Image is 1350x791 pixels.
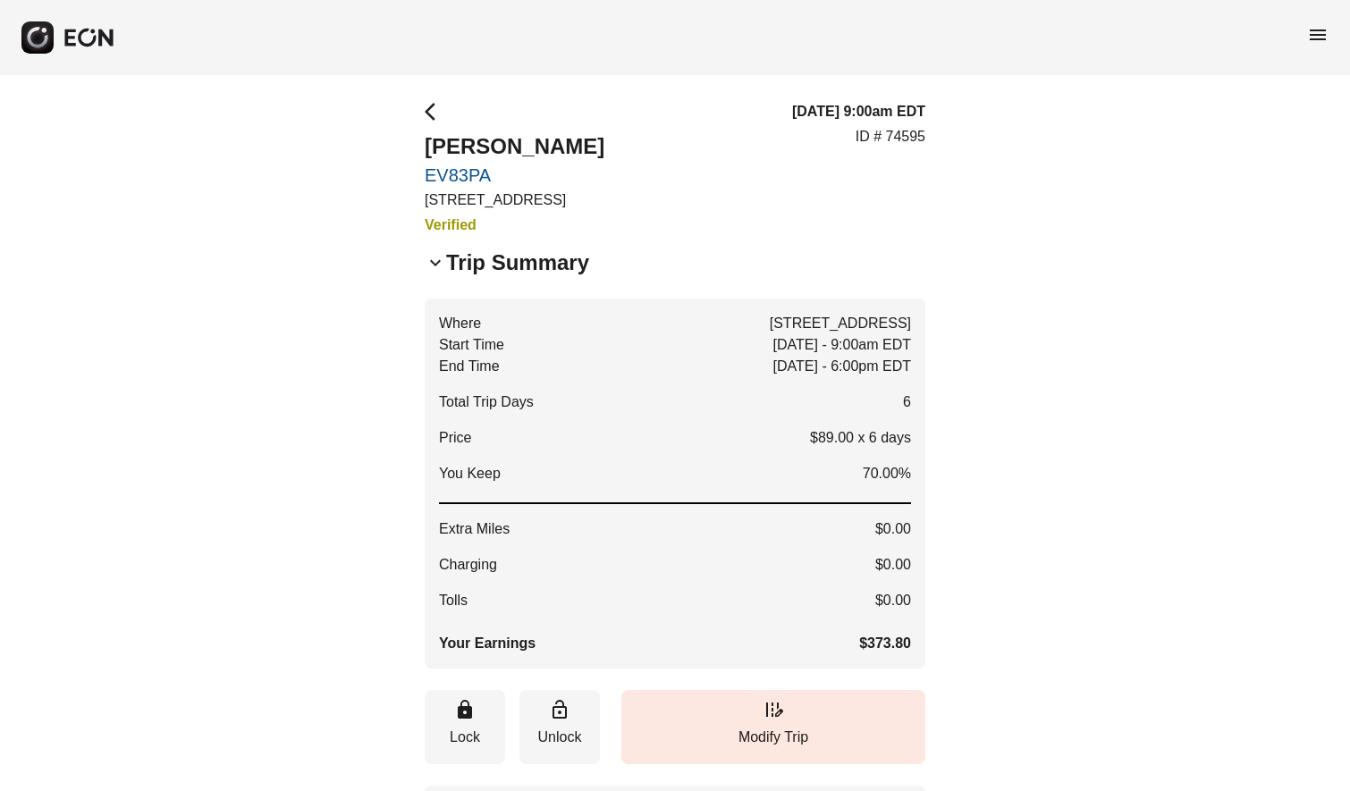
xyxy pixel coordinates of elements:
span: [STREET_ADDRESS] [770,313,911,334]
button: Unlock [519,690,600,764]
span: Extra Miles [439,518,510,540]
span: $0.00 [875,554,911,576]
p: Lock [434,727,496,748]
a: EV83PA [425,164,604,186]
button: Modify Trip [621,690,925,764]
span: Your Earnings [439,633,536,654]
h2: Trip Summary [446,248,589,277]
button: Lock [425,690,505,764]
span: Charging [439,554,497,576]
button: Where[STREET_ADDRESS]Start Time[DATE] - 9:00am EDTEnd Time[DATE] - 6:00pm EDTTotal Trip Days6Pric... [425,299,925,669]
span: 6 [903,391,911,413]
span: $0.00 [875,518,911,540]
span: lock_open [549,699,570,720]
p: $89.00 x 6 days [810,427,911,449]
p: [STREET_ADDRESS] [425,189,604,211]
h3: Verified [425,215,604,236]
span: menu [1307,24,1329,46]
span: 70.00% [863,463,911,484]
span: End Time [439,356,500,377]
p: Modify Trip [630,727,916,748]
span: $0.00 [875,590,911,611]
span: edit_road [763,699,784,720]
span: $373.80 [859,633,911,654]
p: Price [439,427,471,449]
p: ID # 74595 [856,126,925,147]
span: arrow_back_ios [425,101,446,122]
span: Where [439,313,481,334]
h2: [PERSON_NAME] [425,132,604,161]
span: [DATE] - 9:00am EDT [773,334,911,356]
span: Total Trip Days [439,391,534,413]
span: lock [454,699,476,720]
span: Tolls [439,590,468,611]
span: keyboard_arrow_down [425,252,446,273]
h3: [DATE] 9:00am EDT [792,101,925,122]
span: [DATE] - 6:00pm EDT [773,356,911,377]
span: Start Time [439,334,504,356]
p: Unlock [528,727,591,748]
span: You Keep [439,463,501,484]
